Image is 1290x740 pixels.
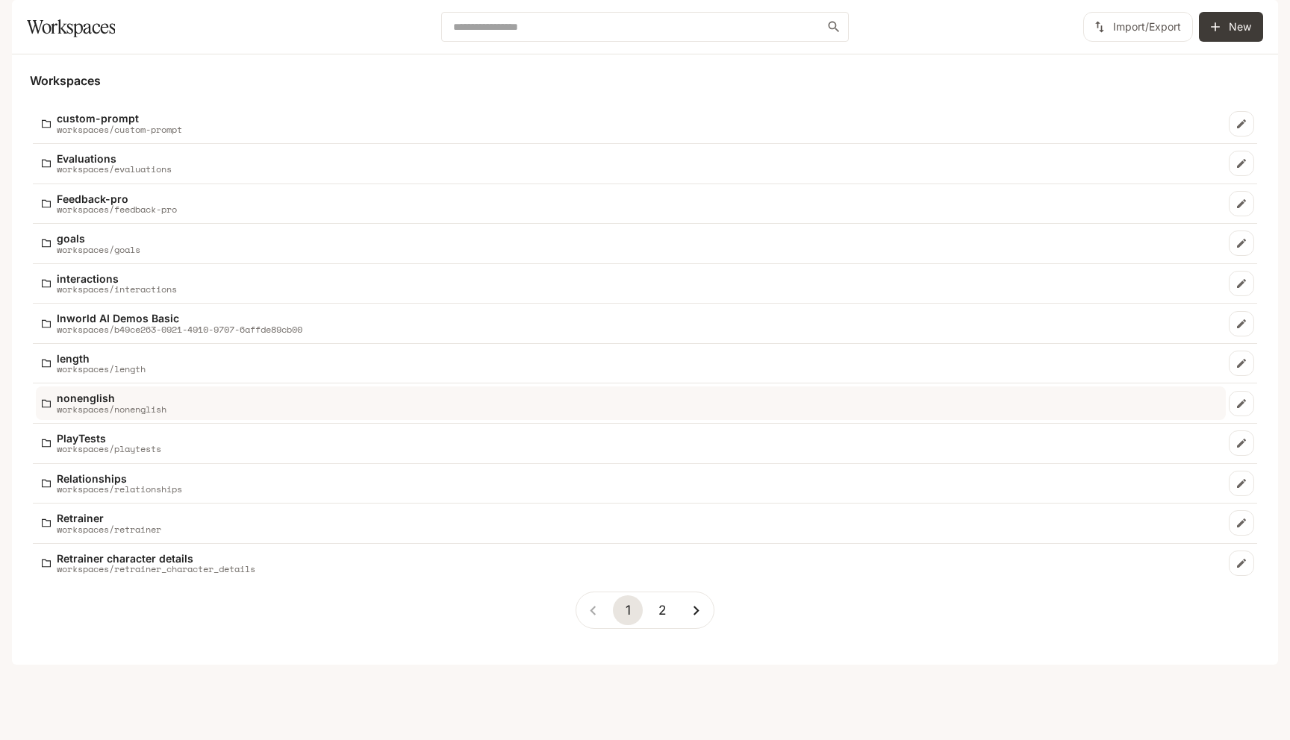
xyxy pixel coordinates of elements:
p: nonenglish [57,392,166,404]
button: Go to page 2 [647,595,677,625]
button: Create workspace [1199,12,1263,42]
p: workspaces/playtests [57,444,161,454]
p: goals [57,233,140,244]
a: PlayTestsworkspaces/playtests [36,427,1226,460]
button: page 1 [613,595,643,625]
a: Edit workspace [1229,430,1254,456]
p: workspaces/custom-prompt [57,125,182,134]
p: workspaces/nonenglish [57,404,166,414]
p: workspaces/feedback-pro [57,204,177,214]
h1: Workspaces [27,12,115,42]
a: Edit workspace [1229,311,1254,336]
a: Edit workspace [1229,510,1254,536]
p: PlayTests [57,433,161,444]
a: Evaluationsworkspaces/evaluations [36,147,1226,181]
p: workspaces/goals [57,245,140,254]
a: Retrainerworkspaces/retrainer [36,507,1226,540]
p: workspaces/retrainer_character_details [57,564,255,574]
a: Edit workspace [1229,351,1254,376]
a: lengthworkspaces/length [36,347,1226,380]
p: workspaces/length [57,364,146,374]
p: Retrainer character details [57,553,255,564]
h5: Workspaces [30,72,1260,89]
p: length [57,353,146,364]
p: Relationships [57,473,182,484]
a: Edit workspace [1229,151,1254,176]
a: Edit workspace [1229,231,1254,256]
p: Retrainer [57,512,161,524]
a: Edit workspace [1229,551,1254,576]
p: Inworld AI Demos Basic [57,313,302,324]
button: Import/Export [1083,12,1193,42]
a: Inworld AI Demos Basicworkspaces/b49ce263-0921-4910-9707-6affde89cb00 [36,307,1226,340]
p: workspaces/relationships [57,484,182,494]
a: goalsworkspaces/goals [36,227,1226,260]
a: Edit workspace [1229,191,1254,216]
a: Edit workspace [1229,471,1254,496]
a: interactionsworkspaces/interactions [36,267,1226,301]
p: workspaces/interactions [57,284,177,294]
p: workspaces/retrainer [57,524,161,534]
a: custom-promptworkspaces/custom-prompt [36,107,1226,140]
a: Edit workspace [1229,271,1254,296]
p: workspaces/evaluations [57,164,172,174]
a: Relationshipsworkspaces/relationships [36,467,1226,501]
a: nonenglishworkspaces/nonenglish [36,386,1226,420]
p: workspaces/b49ce263-0921-4910-9707-6affde89cb00 [57,324,302,334]
a: Retrainer character detailsworkspaces/retrainer_character_details [36,547,1226,580]
p: interactions [57,273,177,284]
p: Evaluations [57,153,172,164]
p: Feedback-pro [57,193,177,204]
button: Go to next page [682,595,711,625]
nav: pagination navigation [576,592,714,629]
a: Edit workspace [1229,111,1254,137]
a: Feedback-proworkspaces/feedback-pro [36,187,1226,221]
p: custom-prompt [57,113,182,124]
a: Edit workspace [1229,391,1254,416]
